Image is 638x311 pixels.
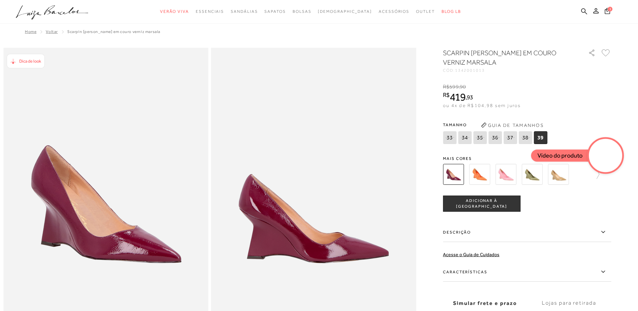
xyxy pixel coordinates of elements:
span: 93 [467,94,473,101]
span: ADICIONAR À [GEOGRAPHIC_DATA] [443,198,520,210]
span: 1 [608,7,612,11]
span: Essenciais [196,9,224,14]
a: Home [25,29,36,34]
span: Bolsas [293,9,311,14]
label: Descrição [443,222,611,242]
span: Tamanho [443,120,549,130]
a: categoryNavScreenReaderText [196,5,224,18]
span: Mais cores [443,157,611,161]
span: 90 [460,84,466,90]
a: categoryNavScreenReaderText [160,5,189,18]
img: SCARPIN ANABELA EM COURO ROSA CEREJEIRA [495,164,516,185]
span: 33 [443,131,456,144]
div: CÓD: [443,68,577,72]
a: categoryNavScreenReaderText [264,5,286,18]
span: Sandálias [231,9,258,14]
button: 1 [603,7,612,16]
span: 34 [458,131,472,144]
span: 419 [450,91,465,103]
i: R$ [443,92,450,98]
a: Acesse o Guia de Cuidados [443,252,499,257]
span: Sapatos [264,9,286,14]
span: Acessórios [379,9,409,14]
span: 35 [473,131,487,144]
label: Características [443,262,611,282]
span: 599 [449,84,458,90]
span: SCARPIN [PERSON_NAME] EM COURO VERNIZ MARSALA [67,29,160,34]
span: 1342001013 [455,68,485,73]
span: Dica de look [19,59,41,64]
span: 38 [519,131,532,144]
span: Outlet [416,9,435,14]
button: ADICIONAR À [GEOGRAPHIC_DATA] [443,196,520,212]
a: BLOG LB [442,5,461,18]
button: Guia de Tamanhos [479,120,546,131]
a: noSubCategoriesText [318,5,372,18]
span: 37 [503,131,517,144]
span: 39 [534,131,547,144]
span: [DEMOGRAPHIC_DATA] [318,9,372,14]
h1: SCARPIN [PERSON_NAME] EM COURO VERNIZ MARSALA [443,48,569,67]
a: categoryNavScreenReaderText [231,5,258,18]
a: Voltar [46,29,58,34]
i: , [459,84,466,90]
img: SCARPIN ANABELA EM COURO LARANJA SUNSET [469,164,490,185]
a: categoryNavScreenReaderText [379,5,409,18]
img: SCARPIN ANABELA EM COURO VERDE OLIVA [522,164,542,185]
span: 36 [488,131,502,144]
i: , [465,94,473,100]
img: SCARPIN ANABELA EM COURO VERNIZ MARSALA [443,164,464,185]
img: SCARPIN ANABELA EM COURO VERNIZ BEGE ARGILA [548,164,569,185]
i: R$ [443,84,449,90]
a: categoryNavScreenReaderText [416,5,435,18]
a: categoryNavScreenReaderText [293,5,311,18]
span: Verão Viva [160,9,189,14]
span: ou 4x de R$104,98 sem juros [443,103,521,108]
span: BLOG LB [442,9,461,14]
